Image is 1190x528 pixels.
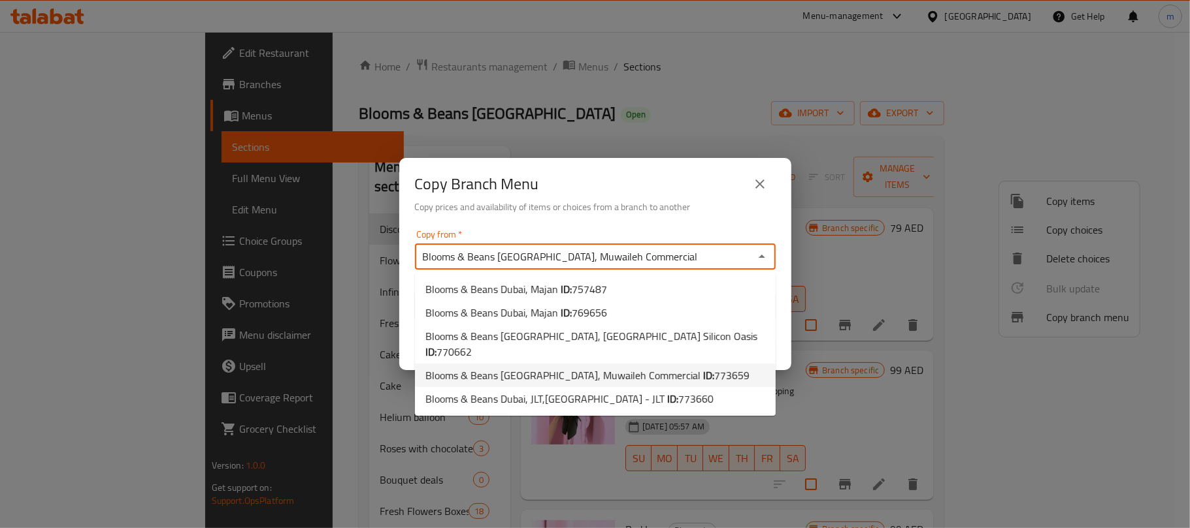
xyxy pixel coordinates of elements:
[425,305,607,320] span: Blooms & Beans Dubai, Majan
[561,279,572,299] b: ID:
[415,200,776,214] h6: Copy prices and availability of items or choices from a branch to another
[415,174,539,194] h2: Copy Branch Menu
[703,365,714,385] b: ID:
[437,342,472,362] span: 770662
[667,389,678,409] b: ID:
[572,303,607,322] span: 769656
[572,279,607,299] span: 757487
[678,389,714,409] span: 773660
[714,365,750,385] span: 773659
[753,247,771,266] button: Close
[425,391,714,407] span: Blooms & Beans Dubai, JLT,[GEOGRAPHIC_DATA] - JLT
[425,328,765,360] span: Blooms & Beans [GEOGRAPHIC_DATA], [GEOGRAPHIC_DATA] Silicon Oasis
[744,168,776,200] button: close
[425,281,607,297] span: Blooms & Beans Dubai, Majan
[425,342,437,362] b: ID:
[425,367,750,383] span: Blooms & Beans [GEOGRAPHIC_DATA], Muwaileh Commercial
[561,303,572,322] b: ID:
